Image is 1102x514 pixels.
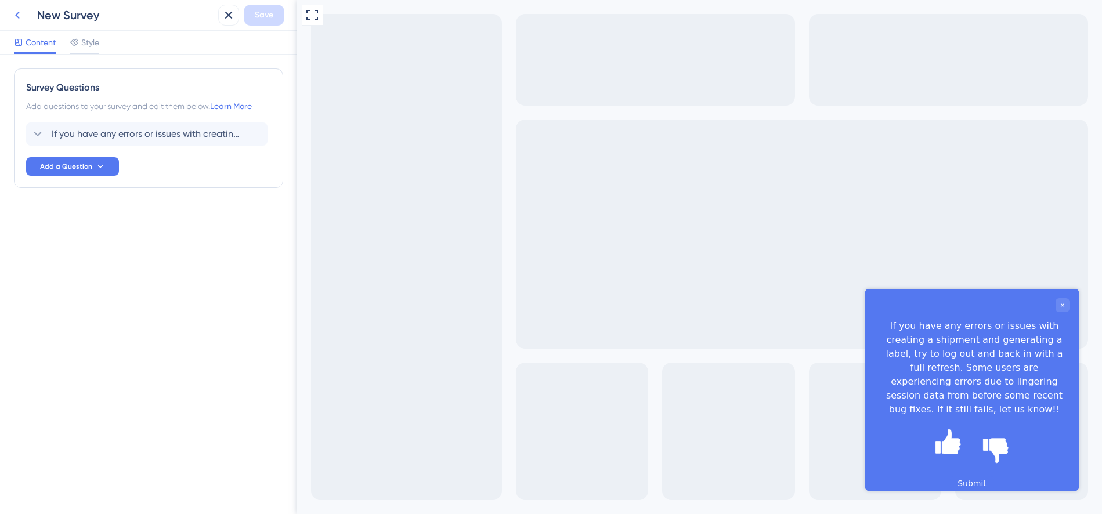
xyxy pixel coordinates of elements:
iframe: UserGuiding Survey [568,289,782,491]
span: Save [255,8,273,22]
div: New Survey [37,7,214,23]
div: Survey Questions [26,81,271,95]
span: If you have any errors or issues with creating a shipment and generating a label, try to log out ... [52,127,243,141]
a: Learn More [210,102,252,111]
span: Content [26,35,56,49]
span: Style [81,35,99,49]
button: Save [244,5,284,26]
button: Add a Question [26,157,119,176]
span: Add a Question [40,162,92,171]
div: Add questions to your survey and edit them below. [26,99,271,113]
